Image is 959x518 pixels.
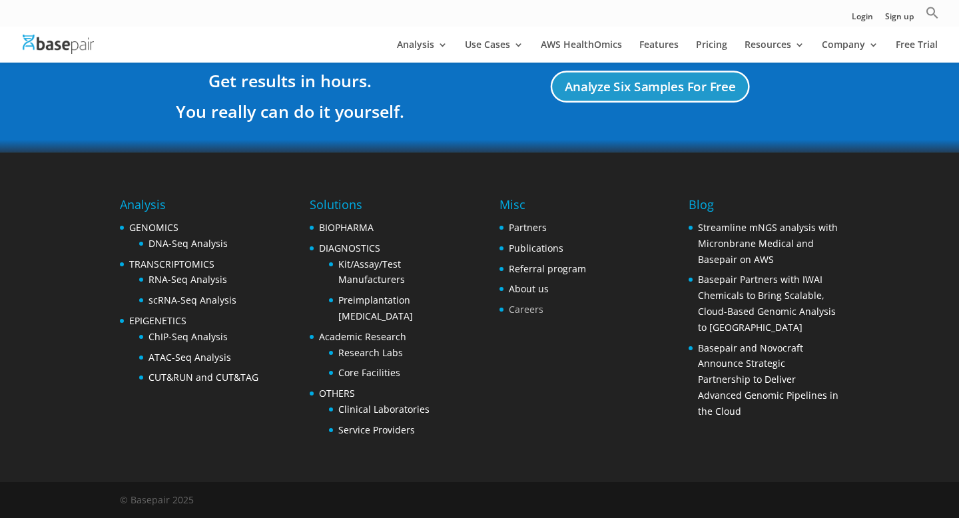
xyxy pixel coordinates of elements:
a: Company [822,40,878,63]
a: ChIP-Seq Analysis [149,330,228,343]
a: AWS HealthOmics [541,40,622,63]
a: CUT&RUN and CUT&TAG [149,371,258,384]
h3: Get results in hours. [120,69,460,99]
a: Use Cases [465,40,523,63]
img: Basepair [23,35,94,54]
h4: Analysis [120,196,258,220]
h4: Solutions [310,196,460,220]
a: OTHERS [319,387,355,399]
a: Careers [509,303,543,316]
a: Kit/Assay/Test Manufacturers [338,258,405,286]
a: Partners [509,221,547,234]
a: Core Facilities [338,366,400,379]
a: Academic Research [319,330,406,343]
a: scRNA-Seq Analysis [149,294,236,306]
h4: Misc [499,196,586,220]
a: EPIGENETICS [129,314,186,327]
a: Features [639,40,679,63]
iframe: Drift Widget Chat Controller [703,422,943,502]
a: Research Labs [338,346,403,359]
a: Pricing [696,40,727,63]
a: GENOMICS [129,221,178,234]
a: Basepair Partners with IWAI Chemicals to Bring Scalable, Cloud-Based Genomic Analysis to [GEOGRAP... [698,273,836,333]
a: Resources [745,40,804,63]
a: Basepair and Novocraft Announce Strategic Partnership to Deliver Advanced Genomic Pipelines in th... [698,342,838,417]
a: Sign up [885,13,914,27]
a: Clinical Laboratories [338,403,430,415]
a: DNA-Seq Analysis [149,237,228,250]
a: Analysis [397,40,448,63]
a: Preimplantation [MEDICAL_DATA] [338,294,413,322]
a: Analyze Six Samples For Free [551,71,750,103]
a: DIAGNOSTICS [319,242,380,254]
a: TRANSCRIPTOMICS [129,258,214,270]
a: RNA-Seq Analysis [149,273,227,286]
a: Search Icon Link [926,6,939,27]
a: BIOPHARMA [319,221,374,234]
a: Referral program [509,262,586,275]
a: About us [509,282,549,295]
div: © Basepair 2025 [120,492,194,515]
a: Login [852,13,873,27]
h3: You really can do it yourself. [120,99,460,130]
h4: Blog [689,196,838,220]
svg: Search [926,6,939,19]
a: Streamline mNGS analysis with Micronbrane Medical and Basepair on AWS [698,221,838,266]
a: ATAC-Seq Analysis [149,351,231,364]
a: Free Trial [896,40,938,63]
a: Service Providers [338,423,415,436]
a: Publications [509,242,563,254]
